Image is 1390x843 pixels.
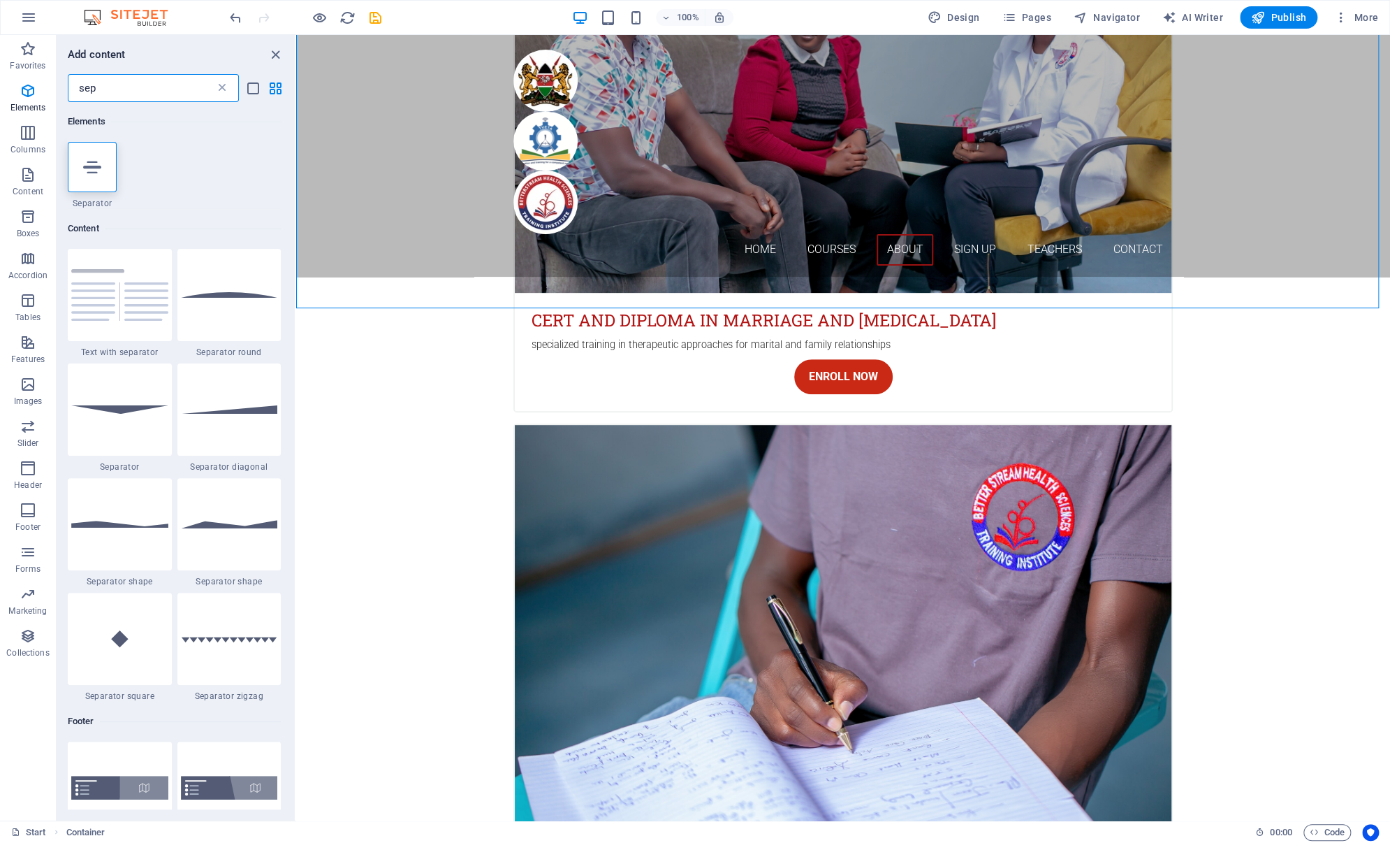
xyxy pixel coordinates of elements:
[1074,10,1140,24] span: Navigator
[68,691,172,702] span: Separator square
[1310,824,1345,841] span: Code
[66,824,105,841] nav: breadcrumb
[11,824,46,841] a: Click to cancel selection. Double-click to open Pages
[68,363,172,473] div: Separator
[68,198,117,209] span: Separator
[1251,10,1306,24] span: Publish
[177,691,281,702] span: Separator zigzag
[68,46,126,63] h6: Add content
[68,478,172,587] div: Separator shape
[1240,6,1317,29] button: Publish
[80,9,185,26] img: Editor Logo
[177,347,281,358] span: Separator round
[267,46,284,63] button: close panel
[8,605,47,617] p: Marketing
[68,249,172,358] div: Text with separator
[1002,10,1051,24] span: Pages
[68,593,172,702] div: Separator square
[181,635,278,642] img: separator-zigzag.svg
[68,347,172,358] span: Text with separator
[181,405,278,413] img: separator-diagonal.svg
[68,142,117,209] div: Separator
[922,6,986,29] div: Design (Ctrl+Alt+Y)
[677,9,699,26] h6: 100%
[68,713,281,730] h6: Footer
[267,80,284,96] button: grid-view
[17,228,40,239] p: Boxes
[1068,6,1146,29] button: Navigator
[71,776,168,800] img: footer-bragi.svg
[1334,10,1378,24] span: More
[339,10,356,26] i: Reload page
[996,6,1056,29] button: Pages
[68,461,172,473] span: Separator
[177,249,281,358] div: Separator round
[181,520,278,528] img: separator-shape-big.svg
[71,521,168,528] img: separator-shape.svg
[68,113,281,130] h6: Elements
[10,102,46,113] p: Elements
[177,363,281,473] div: Separator diagonal
[181,292,278,298] img: separator-round.svg
[367,10,383,26] i: Save (Ctrl+S)
[15,563,41,575] p: Forms
[177,478,281,587] div: Separator shape
[1329,6,1384,29] button: More
[71,405,168,413] img: separator.svg
[1255,824,1292,841] h6: Session time
[14,480,42,491] p: Header
[1362,824,1379,841] button: Usercentrics
[17,438,39,449] p: Slider
[181,776,278,800] img: footer-bragi-diagonal.svg
[922,6,986,29] button: Design
[14,396,43,407] p: Images
[68,74,215,102] input: Search
[228,10,244,26] i: Undo: Change color (Ctrl+Z)
[177,593,281,702] div: Separator zigzag
[13,186,43,197] p: Content
[1270,824,1292,841] span: 00 00
[15,312,41,323] p: Tables
[928,10,980,24] span: Design
[11,354,45,365] p: Features
[1162,10,1223,24] span: AI Writer
[1280,827,1282,837] span: :
[656,9,705,26] button: 100%
[339,9,356,26] button: reload
[68,220,281,237] h6: Content
[177,576,281,587] span: Separator shape
[1303,824,1351,841] button: Code
[71,269,168,321] img: text-with-separator.svg
[15,521,41,533] p: Footer
[10,144,45,155] p: Columns
[244,80,261,96] button: list-view
[177,461,281,473] span: Separator diagonal
[1157,6,1229,29] button: AI Writer
[311,9,328,26] button: Click here to leave preview mode and continue editing
[66,824,105,841] span: Click to select. Double-click to edit
[71,607,168,671] img: separator-square.svg
[367,9,383,26] button: save
[227,9,244,26] button: undo
[68,576,172,587] span: Separator shape
[8,270,47,281] p: Accordion
[6,647,49,658] p: Collections
[10,60,45,71] p: Favorites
